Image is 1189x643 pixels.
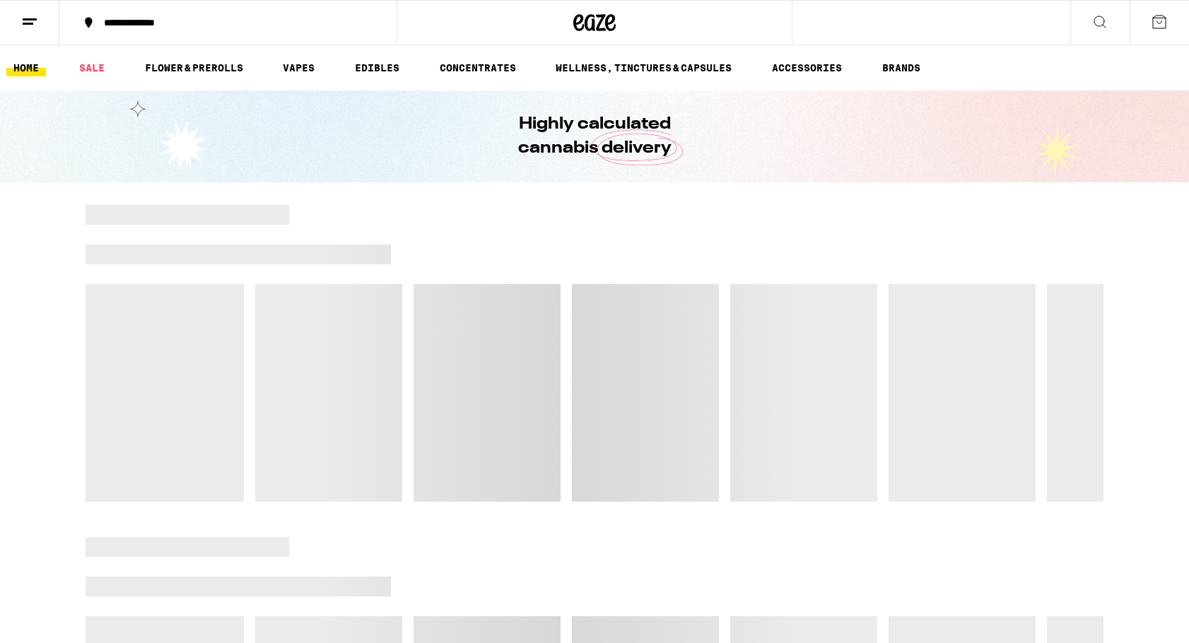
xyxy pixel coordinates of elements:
[6,59,46,76] a: HOME
[765,59,849,76] a: ACCESSORIES
[72,59,112,76] a: SALE
[348,59,406,76] a: EDIBLES
[276,59,322,76] a: VAPES
[875,59,927,76] a: BRANDS
[433,59,523,76] a: CONCENTRATES
[478,112,711,160] h1: Highly calculated cannabis delivery
[549,59,739,76] a: WELLNESS, TINCTURES & CAPSULES
[138,59,250,76] a: FLOWER & PREROLLS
